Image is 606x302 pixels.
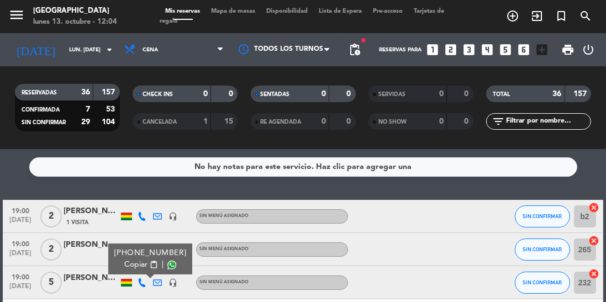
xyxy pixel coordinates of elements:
strong: 0 [322,118,326,125]
span: SIN CONFIRMAR [523,279,562,285]
i: exit_to_app [530,9,544,23]
div: No hay notas para este servicio. Haz clic para agregar una [194,161,412,173]
button: SIN CONFIRMAR [515,272,570,294]
i: headset_mic [168,278,177,287]
div: lunes 13. octubre - 12:04 [33,17,117,28]
strong: 0 [346,118,353,125]
strong: 7 [86,105,90,113]
button: Copiarcontent_paste [124,259,158,271]
i: looks_4 [480,43,494,57]
span: 19:00 [7,237,34,250]
i: power_settings_new [582,43,595,56]
div: [GEOGRAPHIC_DATA] [33,6,117,17]
strong: 104 [102,118,117,126]
span: 2 [40,239,62,261]
strong: 36 [553,90,562,98]
strong: 0 [439,90,444,98]
strong: 0 [322,90,326,98]
i: turned_in_not [555,9,568,23]
strong: 15 [224,118,235,125]
span: 2 [40,205,62,227]
strong: 0 [203,90,208,98]
span: RE AGENDADA [261,119,302,125]
span: | [162,259,164,271]
span: SIN CONFIRMAR [523,213,562,219]
strong: 53 [106,105,117,113]
i: looks_one [425,43,440,57]
button: SIN CONFIRMAR [515,205,570,227]
span: RESERVADAS [22,90,57,96]
i: add_circle_outline [506,9,519,23]
span: SENTADAS [261,92,290,97]
strong: 1 [203,118,208,125]
span: Sin menú asignado [199,247,249,251]
span: [DATE] [7,250,34,262]
i: looks_two [444,43,458,57]
span: TOTAL [493,92,510,97]
span: CHECK INS [143,92,173,97]
span: 19:00 [7,270,34,283]
i: cancel [589,202,600,213]
span: [DATE] [7,216,34,229]
div: [PERSON_NAME] [64,272,119,284]
i: add_box [535,43,549,57]
div: [PERSON_NAME] [64,205,119,218]
span: Mis reservas [160,8,205,14]
i: cancel [589,235,600,246]
span: NO SHOW [378,119,407,125]
i: cancel [589,268,600,279]
span: SIN CONFIRMAR [22,120,66,125]
i: headset_mic [168,212,177,221]
span: [DATE] [7,283,34,295]
strong: 157 [573,90,589,98]
div: [PHONE_NUMBER] [114,247,187,259]
span: Mapa de mesas [205,8,261,14]
strong: 0 [346,90,353,98]
strong: 29 [81,118,90,126]
div: LOG OUT [579,33,598,66]
span: CANCELADA [143,119,177,125]
span: SIN CONFIRMAR [523,246,562,252]
span: 1 Visita [66,218,88,227]
span: Sin menú asignado [199,280,249,284]
span: CONFIRMADA [22,107,60,113]
div: [PERSON_NAME] [64,239,119,251]
i: search [579,9,592,23]
i: looks_3 [462,43,476,57]
span: Reservas para [379,47,421,53]
span: Cena [143,47,158,53]
strong: 157 [102,88,117,96]
i: filter_list [492,115,505,128]
button: menu [8,7,25,27]
span: Sin menú asignado [199,214,249,218]
strong: 0 [439,118,444,125]
button: SIN CONFIRMAR [515,239,570,261]
span: fiber_manual_record [360,37,367,44]
strong: 0 [464,90,471,98]
span: Copiar [124,259,147,271]
span: content_paste [150,261,158,269]
strong: 0 [229,90,235,98]
span: Disponibilidad [261,8,313,14]
strong: 36 [81,88,90,96]
span: 19:00 [7,204,34,216]
i: looks_6 [517,43,531,57]
span: pending_actions [348,43,361,56]
span: SERVIDAS [378,92,405,97]
span: Lista de Espera [313,8,367,14]
span: 5 [40,272,62,294]
strong: 0 [464,118,471,125]
i: menu [8,7,25,23]
input: Filtrar por nombre... [505,115,591,128]
i: [DATE] [8,38,64,61]
span: Pre-acceso [367,8,408,14]
span: print [561,43,575,56]
i: arrow_drop_down [103,43,116,56]
i: looks_5 [498,43,513,57]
